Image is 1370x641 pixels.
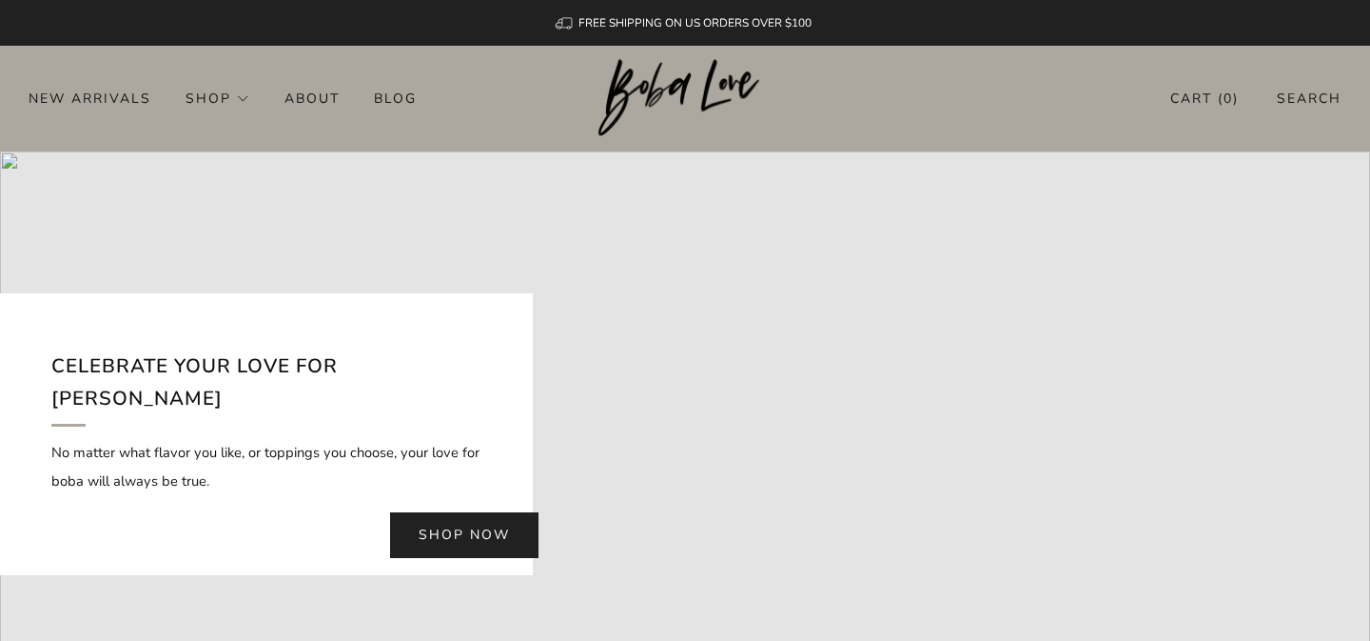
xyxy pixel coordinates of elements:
a: Cart [1170,83,1239,114]
items-count: 0 [1223,90,1233,108]
a: Shop now [390,512,538,558]
p: No matter what flavor you like, or toppings you choose, your love for boba will always be true. [51,438,481,495]
a: New Arrivals [29,83,151,113]
a: About [284,83,340,113]
h2: Celebrate your love for [PERSON_NAME] [51,351,481,426]
a: Search [1277,83,1341,114]
span: FREE SHIPPING ON US ORDERS OVER $100 [578,15,812,30]
a: Boba Love [598,59,773,138]
a: Blog [374,83,417,113]
img: Boba Love [598,59,773,137]
a: Shop [186,83,250,113]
